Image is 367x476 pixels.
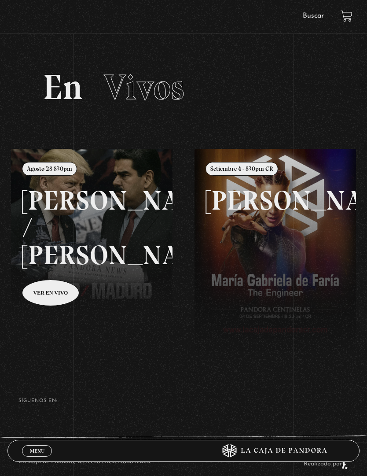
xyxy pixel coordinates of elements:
a: Realizado por [304,461,349,467]
span: Vivos [104,66,184,108]
h4: SÍguenos en: [18,399,349,403]
h2: En [43,70,325,105]
a: Buscar [303,12,324,19]
span: Cerrar [27,455,48,461]
p: La Caja de Pandora, Derechos Reservados 2025 [18,456,150,469]
span: Menu [30,448,44,454]
a: View your shopping cart [341,10,352,22]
